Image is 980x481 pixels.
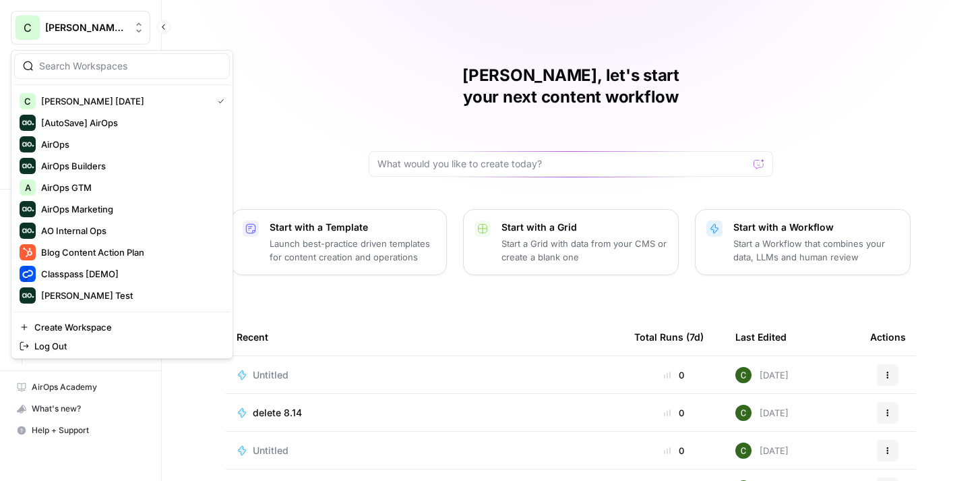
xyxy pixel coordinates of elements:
span: delete 8.14 [253,406,302,420]
img: AirOps Logo [20,136,36,152]
span: AirOps Academy [32,381,144,393]
p: Start with a Template [270,221,435,234]
div: What's new? [11,399,150,419]
a: AirOps Academy [11,376,150,398]
a: delete 8.14 [237,406,613,420]
span: Untitled [253,368,288,382]
span: C [24,20,32,36]
span: [PERSON_NAME] Test [41,289,219,302]
h1: [PERSON_NAME], let's start your next content workflow [369,65,773,108]
div: 0 [634,444,714,457]
a: Untitled [237,368,613,382]
img: Classpass [DEMO] Logo [20,266,36,282]
span: AirOps Marketing [41,202,219,216]
div: 0 [634,368,714,382]
img: 14qrvic887bnlg6dzgoj39zarp80 [735,367,752,383]
button: Workspace: Caroline AirCraft April 2025 [11,11,150,45]
span: AirOps [41,138,219,151]
img: AirOps Builders Logo [20,158,36,174]
img: Dillon Test Logo [20,287,36,304]
div: Total Runs (7d) [634,318,704,356]
p: Start with a Grid [501,221,667,234]
img: [AutoSave] AirOps Logo [20,115,36,131]
div: [DATE] [735,405,789,421]
div: 0 [634,406,714,420]
button: What's new? [11,398,150,420]
img: 14qrvic887bnlg6dzgoj39zarp80 [735,405,752,421]
img: Blog Content Action Plan Logo [20,244,36,260]
span: Classpass [DEMO] [41,267,219,281]
button: Help + Support [11,420,150,441]
span: Blog Content Action Plan [41,246,219,259]
input: What would you like to create today? [377,157,748,171]
img: AO Internal Ops Logo [20,223,36,239]
span: AO Internal Ops [41,224,219,237]
a: Log Out [14,337,230,356]
a: Untitled [237,444,613,457]
span: A [25,181,31,194]
p: Start a Workflow that combines your data, LLMs and human review [733,237,899,264]
p: Launch best-practice driven templates for content creation and operations [270,237,435,264]
span: AirOps GTM [41,181,219,194]
button: Start with a GridStart a Grid with data from your CMS or create a blank one [463,209,679,275]
div: Recent [237,318,613,356]
p: Start with a Workflow [733,221,899,234]
div: Last Edited [735,318,787,356]
button: Start with a WorkflowStart a Workflow that combines your data, LLMs and human review [695,209,911,275]
img: 14qrvic887bnlg6dzgoj39zarp80 [735,443,752,459]
a: Create Workspace [14,318,230,337]
div: [DATE] [735,443,789,459]
span: Help + Support [32,424,144,436]
div: Actions [870,318,906,356]
button: Start with a TemplateLaunch best-practice driven templates for content creation and operations [231,209,447,275]
span: [PERSON_NAME] [DATE] [45,21,127,34]
img: AirOps Marketing Logo [20,201,36,217]
span: C [24,94,31,108]
span: Create Workspace [34,320,219,334]
span: Untitled [253,444,288,457]
div: [DATE] [735,367,789,383]
span: [PERSON_NAME] [DATE] [41,94,207,108]
div: Workspace: Caroline AirCraft April 2025 [11,50,233,359]
span: [AutoSave] AirOps [41,116,219,130]
span: AirOps Builders [41,159,219,173]
span: Log Out [34,339,219,353]
p: Start a Grid with data from your CMS or create a blank one [501,237,667,264]
input: Search Workspaces [39,59,221,73]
